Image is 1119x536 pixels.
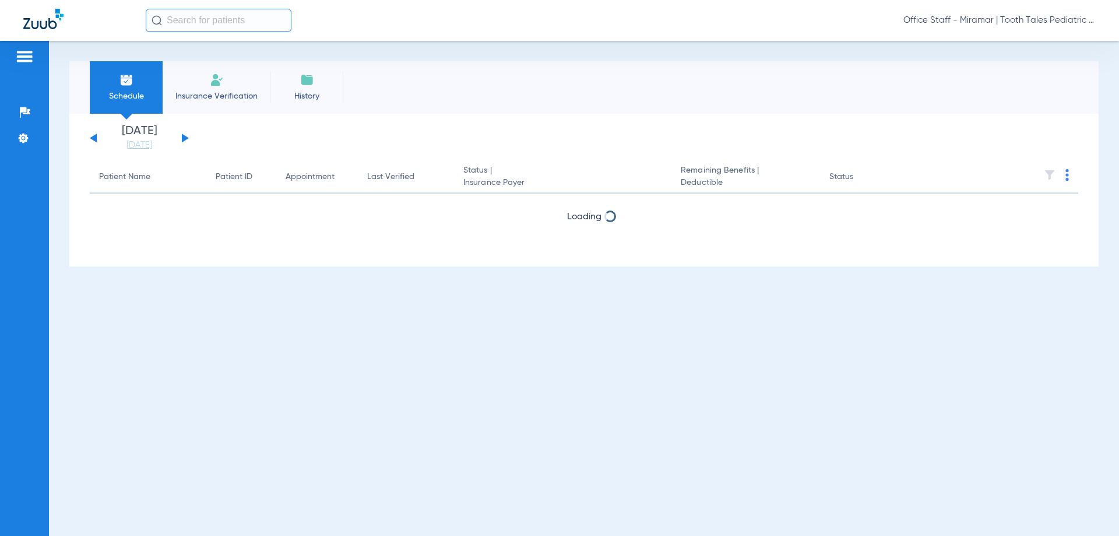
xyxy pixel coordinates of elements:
[1044,169,1055,181] img: filter.svg
[210,73,224,87] img: Manual Insurance Verification
[681,177,810,189] span: Deductible
[286,171,335,183] div: Appointment
[286,171,349,183] div: Appointment
[820,161,899,194] th: Status
[119,73,133,87] img: Schedule
[454,161,671,194] th: Status |
[146,9,291,32] input: Search for patients
[98,90,154,102] span: Schedule
[903,15,1096,26] span: Office Staff - Miramar | Tooth Tales Pediatric Dentistry & Orthodontics
[216,171,252,183] div: Patient ID
[463,177,662,189] span: Insurance Payer
[1065,169,1069,181] img: group-dot-blue.svg
[567,212,601,222] span: Loading
[104,139,174,151] a: [DATE]
[367,171,445,183] div: Last Verified
[367,171,414,183] div: Last Verified
[99,171,150,183] div: Patient Name
[279,90,335,102] span: History
[99,171,197,183] div: Patient Name
[671,161,819,194] th: Remaining Benefits |
[15,50,34,64] img: hamburger-icon
[104,125,174,151] li: [DATE]
[216,171,267,183] div: Patient ID
[152,15,162,26] img: Search Icon
[23,9,64,29] img: Zuub Logo
[171,90,262,102] span: Insurance Verification
[300,73,314,87] img: History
